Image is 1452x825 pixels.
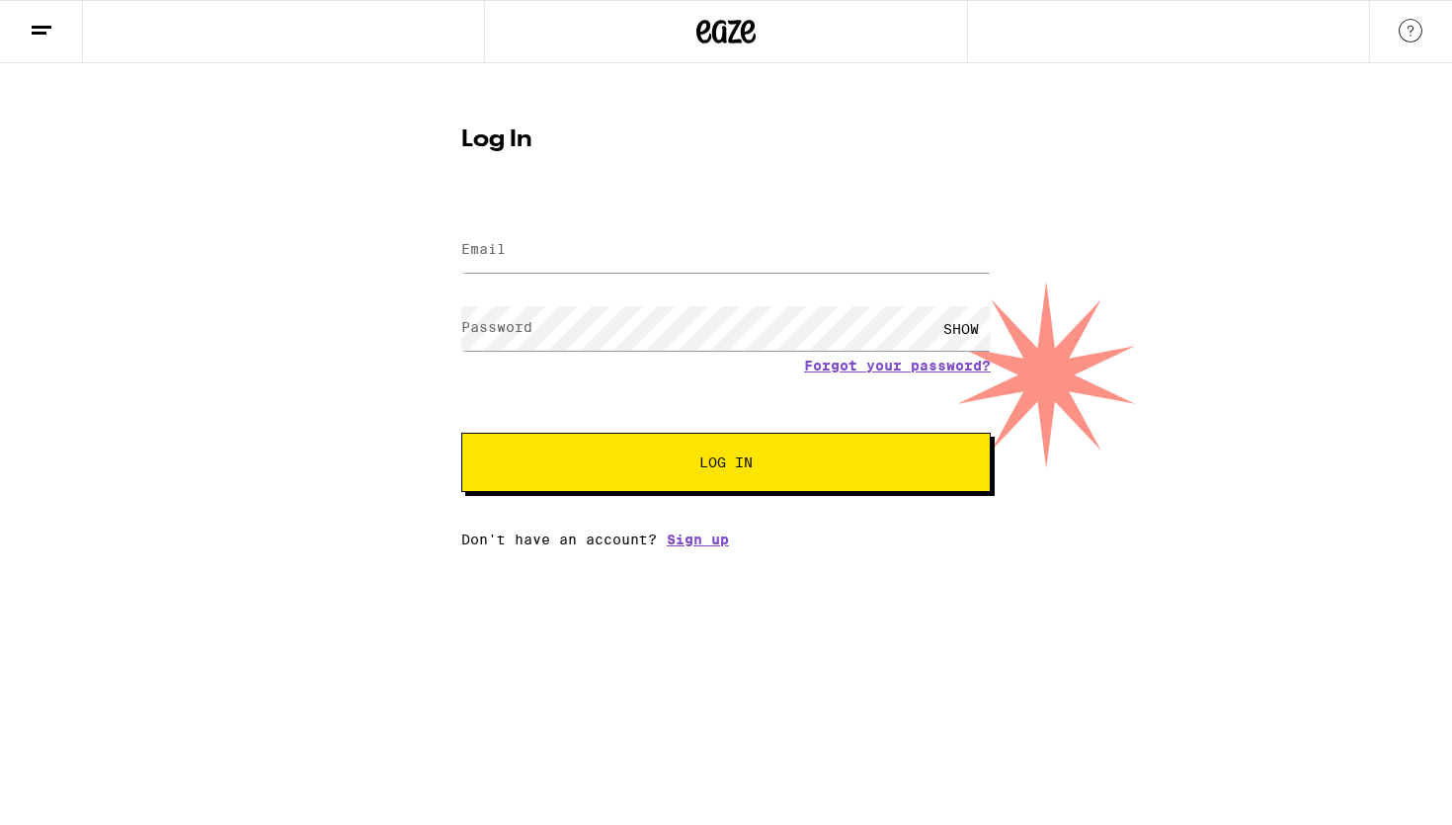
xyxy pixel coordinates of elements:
[461,532,991,547] div: Don't have an account?
[699,455,753,469] span: Log In
[461,433,991,492] button: Log In
[461,319,532,335] label: Password
[667,532,729,547] a: Sign up
[461,128,991,152] h1: Log In
[931,306,991,351] div: SHOW
[461,228,991,273] input: Email
[461,241,506,257] label: Email
[804,358,991,373] a: Forgot your password?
